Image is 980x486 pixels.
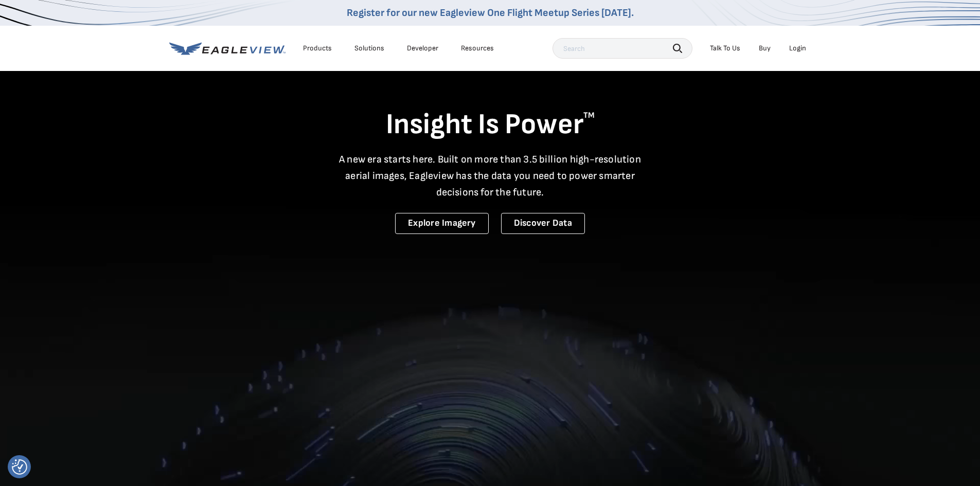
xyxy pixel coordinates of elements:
div: Login [789,44,806,53]
input: Search [553,38,692,59]
div: Products [303,44,332,53]
sup: TM [583,111,595,120]
p: A new era starts here. Built on more than 3.5 billion high-resolution aerial images, Eagleview ha... [333,151,648,201]
a: Developer [407,44,438,53]
a: Discover Data [501,213,585,234]
a: Register for our new Eagleview One Flight Meetup Series [DATE]. [347,7,634,19]
img: Revisit consent button [12,459,27,475]
a: Explore Imagery [395,213,489,234]
div: Talk To Us [710,44,740,53]
div: Resources [461,44,494,53]
button: Consent Preferences [12,459,27,475]
a: Buy [759,44,771,53]
h1: Insight Is Power [169,107,811,143]
div: Solutions [354,44,384,53]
